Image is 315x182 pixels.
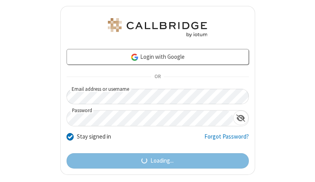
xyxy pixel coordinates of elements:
img: Astra [106,18,209,37]
input: Password [67,111,233,126]
label: Stay signed in [77,132,111,141]
a: Login with Google [67,49,249,65]
input: Email address or username [67,89,249,104]
span: Loading... [150,156,174,165]
span: OR [151,71,164,83]
img: google-icon.png [130,53,139,62]
button: Loading... [67,153,249,169]
div: Show password [233,111,248,125]
iframe: Chat [295,161,309,176]
a: Forgot Password? [204,132,249,147]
